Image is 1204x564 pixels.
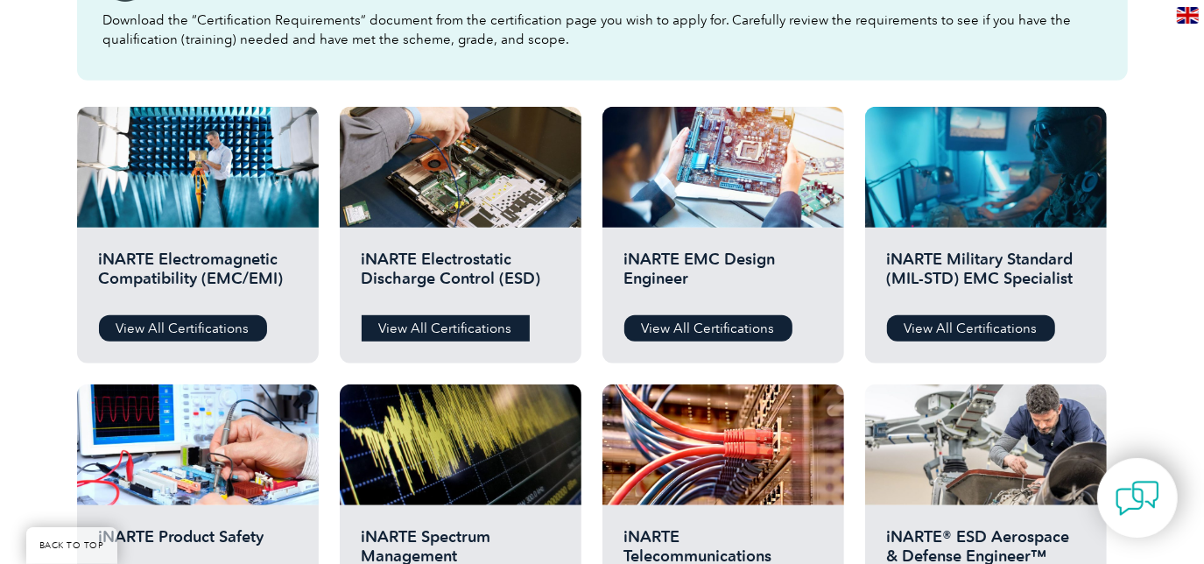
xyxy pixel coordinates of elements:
[362,250,560,302] h2: iNARTE Electrostatic Discharge Control (ESD)
[887,250,1085,302] h2: iNARTE Military Standard (MIL-STD) EMC Specialist
[362,315,530,342] a: View All Certifications
[887,315,1055,342] a: View All Certifications
[1177,7,1199,24] img: en
[99,315,267,342] a: View All Certifications
[26,527,117,564] a: BACK TO TOP
[99,250,297,302] h2: iNARTE Electromagnetic Compatibility (EMC/EMI)
[1116,476,1159,520] img: contact-chat.png
[624,315,792,342] a: View All Certifications
[624,250,822,302] h2: iNARTE EMC Design Engineer
[103,11,1102,49] p: Download the “Certification Requirements” document from the certification page you wish to apply ...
